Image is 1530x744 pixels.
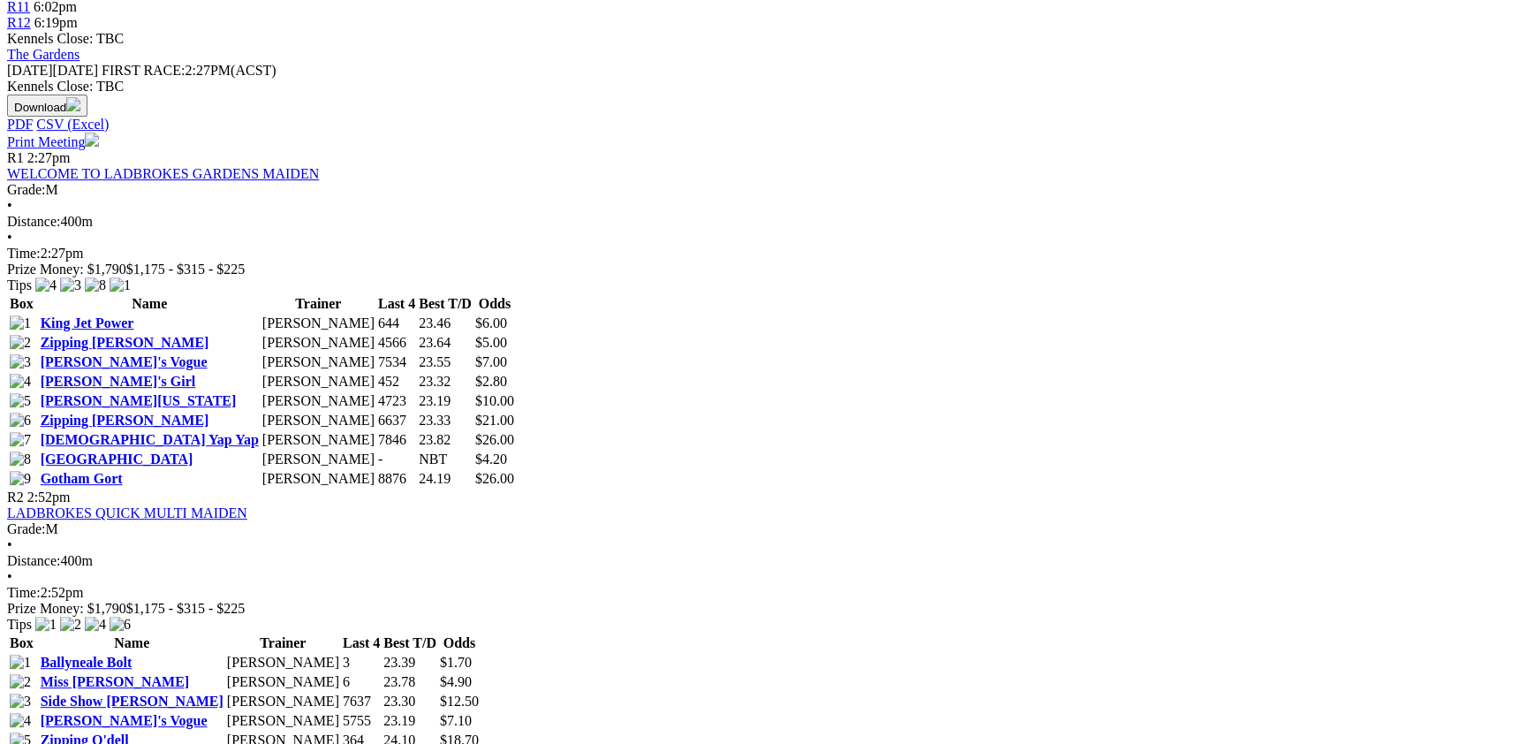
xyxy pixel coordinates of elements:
[7,15,31,30] a: R12
[7,490,24,505] span: R2
[418,431,473,449] td: 23.82
[261,295,375,313] th: Trainer
[10,713,31,729] img: 4
[41,694,223,709] a: Side Show [PERSON_NAME]
[475,315,507,330] span: $6.00
[41,335,209,350] a: Zipping [PERSON_NAME]
[439,634,480,652] th: Odds
[342,693,381,710] td: 7637
[440,694,479,709] span: $12.50
[7,79,1523,95] div: Kennels Close: TBC
[418,373,473,391] td: 23.32
[7,95,87,117] button: Download
[40,634,224,652] th: Name
[60,277,81,293] img: 3
[7,277,32,292] span: Tips
[7,262,1523,277] div: Prize Money: $1,790
[418,334,473,352] td: 23.64
[35,617,57,633] img: 1
[382,673,437,691] td: 23.78
[261,373,375,391] td: [PERSON_NAME]
[7,553,60,568] span: Distance:
[41,393,237,408] a: [PERSON_NAME][US_STATE]
[7,117,1523,133] div: Download
[475,374,507,389] span: $2.80
[261,315,375,332] td: [PERSON_NAME]
[475,471,514,486] span: $26.00
[85,617,106,633] img: 4
[7,63,98,78] span: [DATE]
[41,413,209,428] a: Zipping [PERSON_NAME]
[126,601,246,616] span: $1,175 - $315 - $225
[377,373,416,391] td: 452
[377,334,416,352] td: 4566
[102,63,185,78] span: FIRST RACE:
[377,353,416,371] td: 7534
[226,673,340,691] td: [PERSON_NAME]
[10,335,31,351] img: 2
[40,295,260,313] th: Name
[418,412,473,429] td: 23.33
[7,182,46,197] span: Grade:
[382,654,437,672] td: 23.39
[10,452,31,467] img: 8
[102,63,276,78] span: 2:27PM(ACST)
[342,634,381,652] th: Last 4
[7,198,12,213] span: •
[7,63,53,78] span: [DATE]
[7,182,1523,198] div: M
[418,451,473,468] td: NBT
[35,277,57,293] img: 4
[261,353,375,371] td: [PERSON_NAME]
[10,354,31,370] img: 3
[7,150,24,165] span: R1
[41,452,193,467] a: [GEOGRAPHIC_DATA]
[342,712,381,730] td: 5755
[475,354,507,369] span: $7.00
[226,654,340,672] td: [PERSON_NAME]
[27,150,71,165] span: 2:27pm
[7,569,12,584] span: •
[85,133,99,147] img: printer.svg
[261,431,375,449] td: [PERSON_NAME]
[10,471,31,487] img: 9
[261,412,375,429] td: [PERSON_NAME]
[41,432,259,447] a: [DEMOGRAPHIC_DATA] Yap Yap
[27,490,71,505] span: 2:52pm
[377,295,416,313] th: Last 4
[377,412,416,429] td: 6637
[7,230,12,245] span: •
[440,674,472,689] span: $4.90
[36,117,109,132] a: CSV (Excel)
[41,315,134,330] a: King Jet Power
[7,585,41,600] span: Time:
[261,451,375,468] td: [PERSON_NAME]
[10,432,31,448] img: 7
[41,674,189,689] a: Miss [PERSON_NAME]
[10,374,31,390] img: 4
[85,277,106,293] img: 8
[382,693,437,710] td: 23.30
[440,713,472,728] span: $7.10
[41,655,133,670] a: Ballyneale Bolt
[10,674,31,690] img: 2
[41,471,123,486] a: Gotham Gort
[41,713,208,728] a: [PERSON_NAME]'s Vogue
[382,712,437,730] td: 23.19
[377,470,416,488] td: 8876
[475,335,507,350] span: $5.00
[34,15,78,30] span: 6:19pm
[7,246,1523,262] div: 2:27pm
[377,451,416,468] td: -
[7,166,319,181] a: WELCOME TO LADBROKES GARDENS MAIDEN
[66,97,80,111] img: download.svg
[10,296,34,311] span: Box
[7,601,1523,617] div: Prize Money: $1,790
[7,117,33,132] a: PDF
[7,553,1523,569] div: 400m
[475,432,514,447] span: $26.00
[10,655,31,671] img: 1
[226,634,340,652] th: Trainer
[10,635,34,650] span: Box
